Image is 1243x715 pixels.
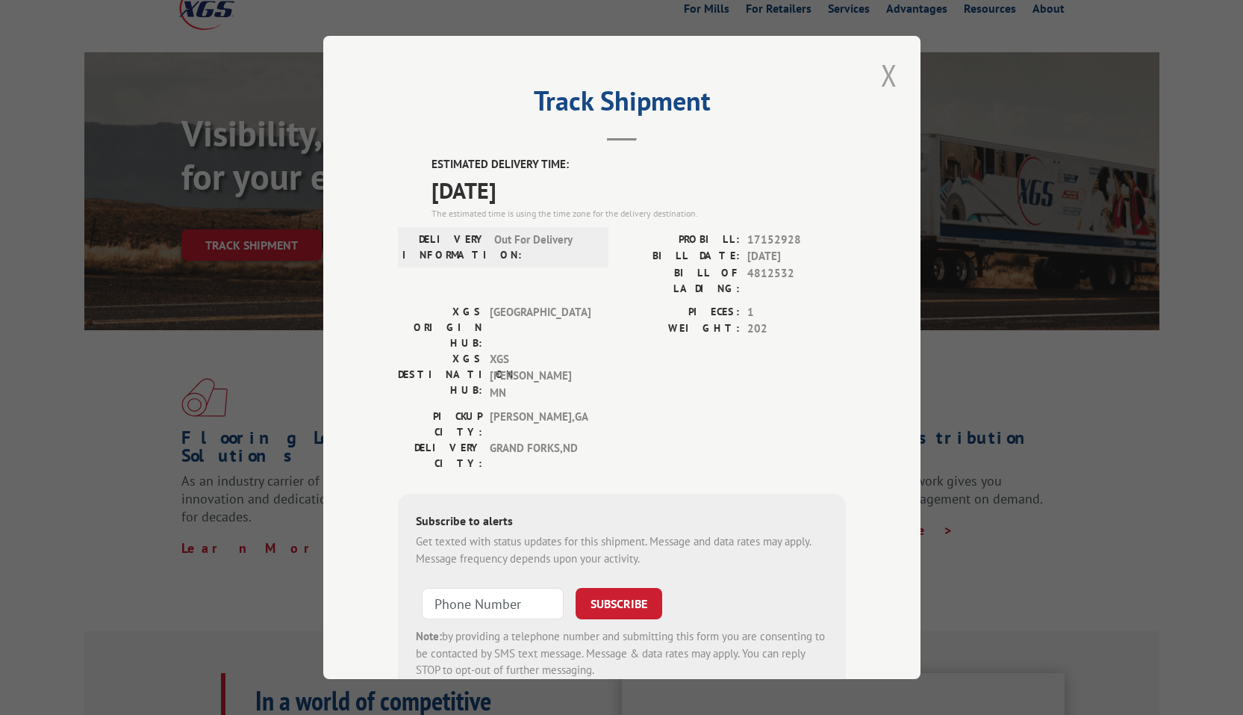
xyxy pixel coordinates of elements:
[622,231,740,248] label: PROBILL:
[622,321,740,338] label: WEIGHT:
[398,409,482,440] label: PICKUP CITY:
[432,173,846,206] span: [DATE]
[622,303,740,321] label: PIECES:
[416,512,828,533] div: Subscribe to alerts
[398,440,482,471] label: DELIVERY CITY:
[747,321,846,338] span: 202
[622,264,740,296] label: BILL OF LADING:
[490,303,591,350] span: [GEOGRAPHIC_DATA]
[747,303,846,321] span: 1
[622,248,740,265] label: BILL DATE:
[432,206,846,220] div: The estimated time is using the time zone for the delivery destination.
[398,303,482,350] label: XGS ORIGIN HUB:
[576,588,662,619] button: SUBSCRIBE
[402,231,487,262] label: DELIVERY INFORMATION:
[494,231,595,262] span: Out For Delivery
[416,628,828,679] div: by providing a telephone number and submitting this form you are consenting to be contacted by SM...
[432,156,846,173] label: ESTIMATED DELIVERY TIME:
[747,264,846,296] span: 4812532
[747,248,846,265] span: [DATE]
[416,629,442,643] strong: Note:
[490,409,591,440] span: [PERSON_NAME] , GA
[422,588,564,619] input: Phone Number
[416,533,828,567] div: Get texted with status updates for this shipment. Message and data rates may apply. Message frequ...
[747,231,846,248] span: 17152928
[398,350,482,401] label: XGS DESTINATION HUB:
[490,440,591,471] span: GRAND FORKS , ND
[490,350,591,401] span: XGS [PERSON_NAME] MN
[398,90,846,119] h2: Track Shipment
[876,55,902,96] button: Close modal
